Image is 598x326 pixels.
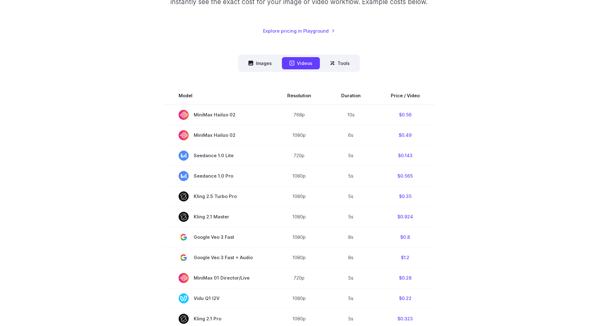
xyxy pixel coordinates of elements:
span: MiniMax Hailuo 02 [179,110,257,120]
span: Vidu Q1 I2V [179,293,257,303]
span: Kling 2.1 Pro [179,314,257,324]
button: Images [241,57,279,69]
td: $0.35 [376,186,435,206]
td: 1080p [272,227,326,247]
td: 10s [326,104,376,125]
span: Seedance 1.0 Pro [179,171,257,181]
td: $0.56 [376,104,435,125]
span: Kling 2.5 Turbo Pro [179,191,257,201]
td: 8s [326,247,376,268]
td: 5s [326,186,376,206]
td: $1.2 [376,247,435,268]
th: Duration [326,87,376,104]
th: Model [164,87,272,104]
td: 5s [326,166,376,186]
td: $0.8 [376,227,435,247]
button: Videos [282,57,320,69]
td: $0.143 [376,145,435,166]
td: 1080p [272,166,326,186]
td: 1080p [272,186,326,206]
td: 1080p [272,288,326,308]
span: Google Veo 3 Fast [179,232,257,242]
td: 1080p [272,247,326,268]
th: Resolution [272,87,326,104]
td: $0.49 [376,125,435,145]
span: Seedance 1.0 Lite [179,151,257,161]
td: 720p [272,268,326,288]
td: 5s [326,288,376,308]
td: 5s [326,268,376,288]
td: 1080p [272,125,326,145]
td: 768p [272,104,326,125]
span: MiniMax 01 Director/Live [179,273,257,283]
td: $0.28 [376,268,435,288]
td: $0.565 [376,166,435,186]
td: 5s [326,145,376,166]
span: Google Veo 3 Fast + Audio [179,253,257,263]
td: 5s [326,206,376,227]
td: $0.924 [376,206,435,227]
td: 8s [326,227,376,247]
span: Kling 2.1 Master [179,212,257,222]
span: MiniMax Hailuo 02 [179,130,257,140]
a: Explore pricing in Playground [263,27,335,35]
td: 6s [326,125,376,145]
td: $0.22 [376,288,435,308]
th: Price / Video [376,87,435,104]
button: Tools [322,57,357,69]
td: 1080p [272,206,326,227]
td: 720p [272,145,326,166]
